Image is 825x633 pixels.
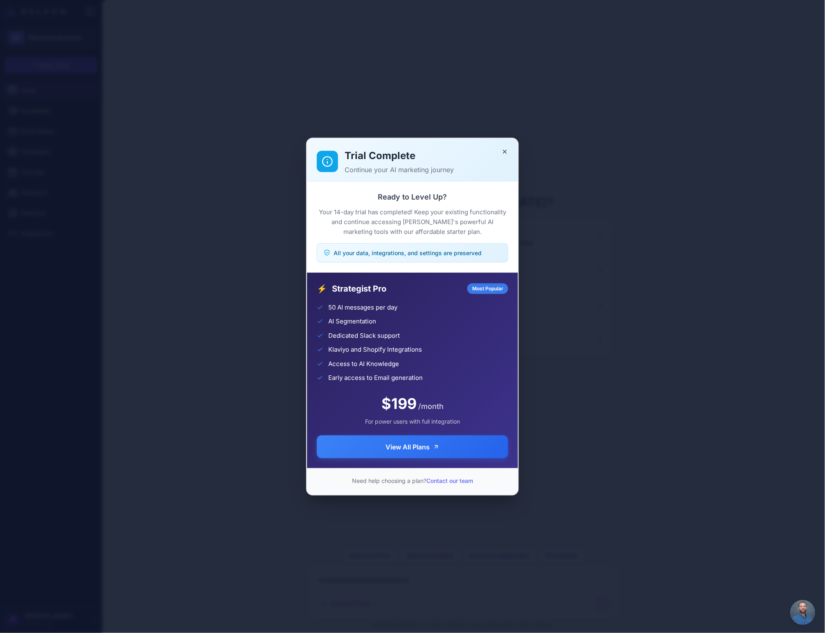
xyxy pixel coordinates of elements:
p: Need help choosing a plan? [317,476,508,485]
p: Your 14-day trial has completed! Keep your existing functionality and continue accessing [PERSON_... [317,207,508,237]
span: All your data, integrations, and settings are preserved [334,249,482,257]
span: $199 [381,393,417,415]
div: Open chat [791,600,815,625]
span: Access to AI Knowledge [328,359,399,369]
span: Strategist Pro [332,283,462,295]
h2: Trial Complete [345,148,508,163]
p: Continue your AI marketing journey [345,165,508,175]
span: /month [418,401,444,412]
span: Dedicated Slack support [328,331,400,341]
button: Close [498,145,511,158]
a: Contact our team [426,477,473,484]
button: View All Plans [317,435,508,458]
span: Klaviyo and Shopify Integrations [328,345,422,355]
span: Early access to Email generation [328,373,423,383]
span: ⚡ [317,283,327,295]
span: View All Plans [386,442,430,452]
div: For power users with full integration [317,417,508,426]
div: Most Popular [467,283,508,294]
span: 50 AI messages per day [328,303,397,312]
span: AI Segmentation [328,317,376,326]
h3: Ready to Level Up? [317,191,508,202]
